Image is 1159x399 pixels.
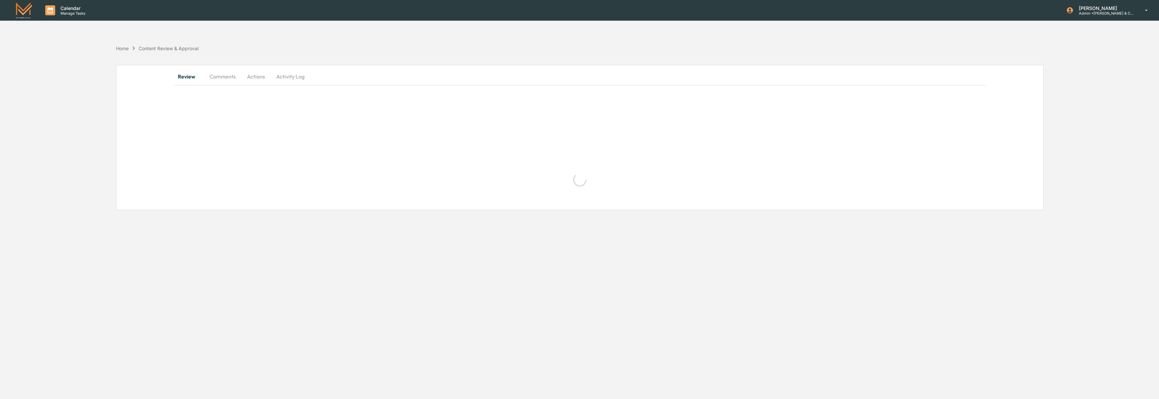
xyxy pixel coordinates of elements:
button: Activity Log [271,68,310,84]
div: Home [116,46,129,51]
p: Admin • [PERSON_NAME] & Co. - BD [1074,11,1135,16]
div: Content Review & Approval [139,46,198,51]
p: [PERSON_NAME] [1074,5,1135,11]
button: Comments [204,68,241,84]
p: Calendar [55,5,89,11]
img: logo [16,2,32,18]
p: Manage Tasks [55,11,89,16]
button: Actions [241,68,271,84]
button: Review [174,68,204,84]
div: secondary tabs example [174,68,985,84]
